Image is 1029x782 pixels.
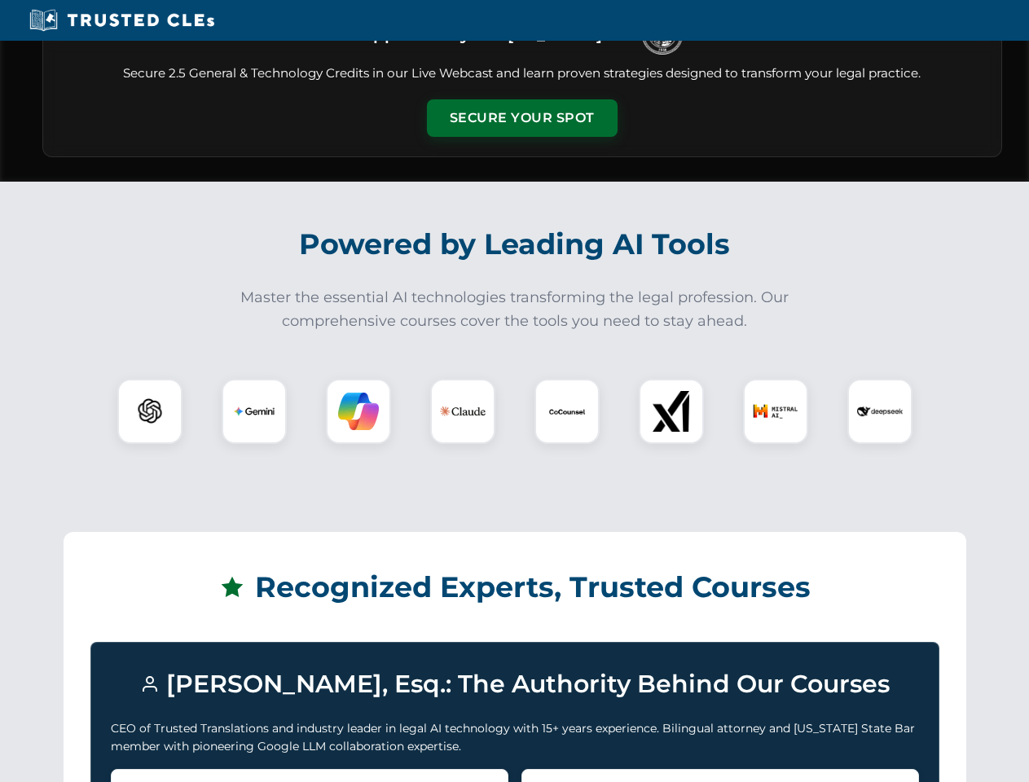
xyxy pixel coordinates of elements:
[440,389,486,434] img: Claude Logo
[90,559,939,616] h2: Recognized Experts, Trusted Courses
[326,379,391,444] div: Copilot
[427,99,618,137] button: Secure Your Spot
[111,662,919,706] h3: [PERSON_NAME], Esq.: The Authority Behind Our Courses
[63,64,982,83] p: Secure 2.5 General & Technology Credits in our Live Webcast and learn proven strategies designed ...
[534,379,600,444] div: CoCounsel
[64,216,966,273] h2: Powered by Leading AI Tools
[639,379,704,444] div: xAI
[651,391,692,432] img: xAI Logo
[430,379,495,444] div: Claude
[117,379,182,444] div: ChatGPT
[24,8,219,33] img: Trusted CLEs
[234,391,275,432] img: Gemini Logo
[338,391,379,432] img: Copilot Logo
[847,379,912,444] div: DeepSeek
[753,389,798,434] img: Mistral AI Logo
[111,719,919,756] p: CEO of Trusted Translations and industry leader in legal AI technology with 15+ years experience....
[222,379,287,444] div: Gemini
[126,388,174,435] img: ChatGPT Logo
[857,389,903,434] img: DeepSeek Logo
[547,391,587,432] img: CoCounsel Logo
[743,379,808,444] div: Mistral AI
[230,286,800,333] p: Master the essential AI technologies transforming the legal profession. Our comprehensive courses...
